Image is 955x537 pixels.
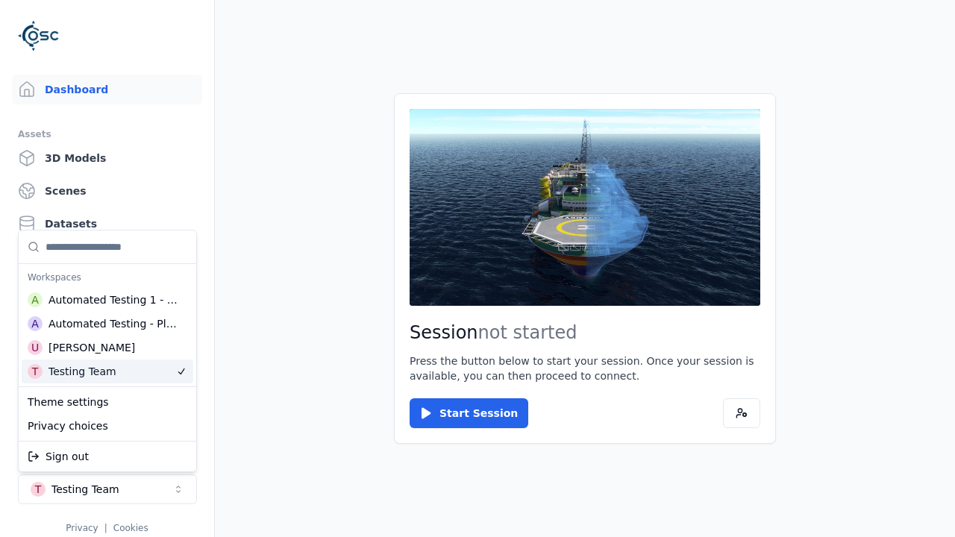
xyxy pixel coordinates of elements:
div: Sign out [22,445,193,468]
div: T [28,364,43,379]
div: A [28,316,43,331]
div: Automated Testing 1 - Playwright [48,292,178,307]
div: Privacy choices [22,414,193,438]
div: U [28,340,43,355]
div: Workspaces [22,267,193,288]
div: Suggestions [19,442,196,471]
div: Theme settings [22,390,193,414]
div: Testing Team [48,364,116,379]
div: Suggestions [19,230,196,386]
div: Automated Testing - Playwright [48,316,178,331]
div: Suggestions [19,387,196,441]
div: A [28,292,43,307]
div: [PERSON_NAME] [48,340,135,355]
